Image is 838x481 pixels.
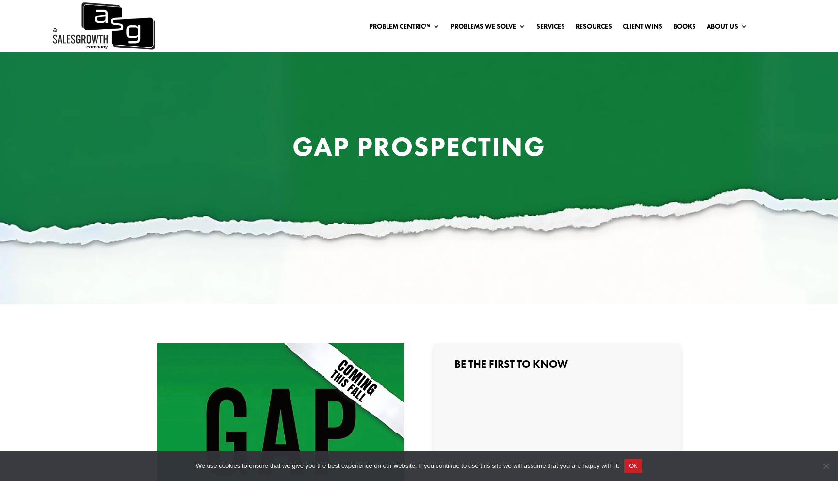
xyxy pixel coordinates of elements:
[821,461,831,471] span: No
[707,23,748,33] a: About Us
[451,23,526,33] a: Problems We Solve
[576,23,612,33] a: Resources
[536,23,565,33] a: Services
[369,23,440,33] a: Problem Centric™
[623,23,662,33] a: Client Wins
[235,133,603,165] h1: Gap Prospecting
[673,23,696,33] a: Books
[196,461,619,471] span: We use cookies to ensure that we give you the best experience on our website. If you continue to ...
[454,359,660,374] h3: Be the First to Know
[624,459,642,473] button: Ok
